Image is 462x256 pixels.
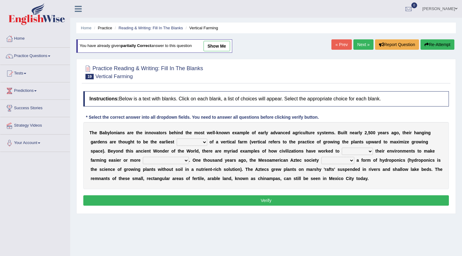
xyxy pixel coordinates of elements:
b: l [214,130,215,135]
b: o [160,130,163,135]
div: * Select the correct answer into all dropdown fields. You need to answer all questions before cli... [83,114,321,121]
b: i [143,149,144,153]
b: o [157,149,160,153]
button: Re-Attempt [420,39,454,50]
b: T [89,130,92,135]
b: e [406,130,409,135]
b: s [171,139,173,144]
b: t [289,139,291,144]
b: i [424,130,425,135]
b: u [308,130,311,135]
b: s [164,130,167,135]
b: e [154,139,157,144]
b: g [422,130,424,135]
b: - [215,130,216,135]
b: v [154,130,156,135]
b: c [98,149,100,153]
b: s [278,139,280,144]
b: e [232,130,235,135]
b: o [416,139,419,144]
b: l [234,139,236,144]
b: i [177,130,178,135]
b: r [263,130,264,135]
b: 5 [368,130,371,135]
b: n [419,130,422,135]
b: g [337,139,340,144]
b: t [283,139,284,144]
b: o [198,130,201,135]
b: a [293,130,295,135]
a: Your Account [0,135,70,150]
b: e [380,130,383,135]
b: m [390,139,394,144]
b: a [270,130,273,135]
b: t [307,139,309,144]
b: s [361,139,363,144]
b: w [224,130,227,135]
b: g [91,139,93,144]
span: 19 [85,74,94,79]
b: h [414,130,417,135]
b: i [145,130,146,135]
b: m [194,130,198,135]
b: r [385,130,386,135]
b: h [152,139,155,144]
b: a [278,130,280,135]
b: g [425,139,428,144]
b: B [99,130,103,135]
b: g [295,130,298,135]
b: t [360,139,361,144]
b: y [378,130,380,135]
b: a [261,130,263,135]
b: s [322,130,324,135]
a: Home [0,30,70,45]
b: b [169,130,172,135]
b: r [357,130,359,135]
b: r [276,139,278,144]
b: n [334,139,337,144]
b: p [298,139,301,144]
b: n [227,130,230,135]
b: w [418,139,422,144]
b: e [258,130,261,135]
b: t [126,149,127,153]
b: i [116,130,117,135]
b: n [114,130,116,135]
b: Instructions: [89,96,119,101]
b: e [146,139,148,144]
b: c [310,139,312,144]
b: g [128,139,130,144]
b: e [210,130,213,135]
b: e [326,130,328,135]
b: w [371,139,374,144]
b: a [117,130,120,135]
b: . [334,130,335,135]
b: r [256,139,257,144]
b: o [317,139,319,144]
b: t [346,130,347,135]
b: r [377,139,378,144]
b: r [311,130,312,135]
b: B [108,149,111,153]
b: l [265,139,266,144]
b: r [410,130,412,135]
b: u [303,130,305,135]
span: 0 [411,2,417,8]
b: o [138,139,141,144]
b: h [130,139,133,144]
b: e [168,139,171,144]
b: f [212,139,214,144]
b: a [156,130,159,135]
b: n [425,130,428,135]
b: r [96,139,97,144]
b: i [130,149,131,153]
b: B [338,130,341,135]
b: d [180,130,183,135]
b: o [210,139,212,144]
b: m [400,139,403,144]
b: e [352,130,355,135]
b: b [143,139,146,144]
b: n [178,130,181,135]
b: , [367,130,368,135]
b: z [405,139,407,144]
